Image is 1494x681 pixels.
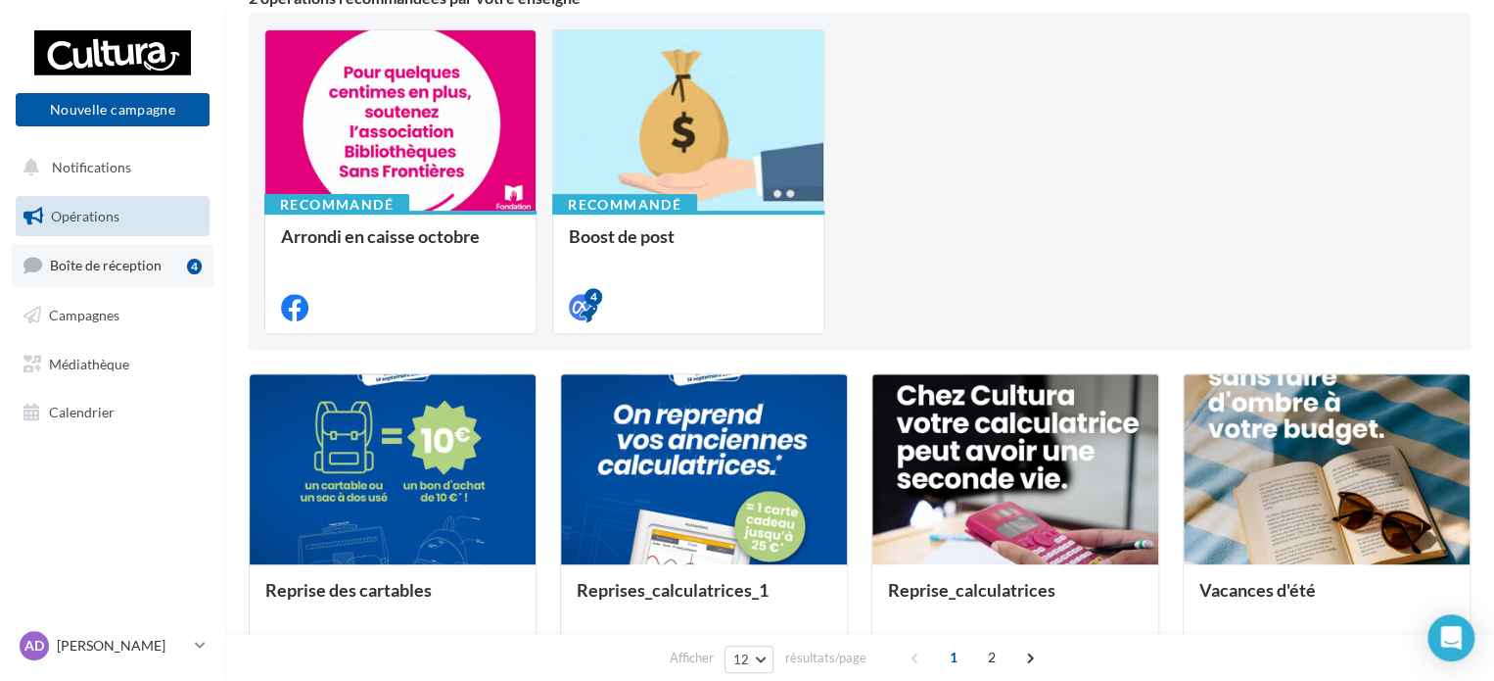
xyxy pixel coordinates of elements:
[670,649,714,667] span: Afficher
[16,93,210,126] button: Nouvelle campagne
[569,226,808,266] div: Boost de post
[49,307,119,323] span: Campagnes
[1427,614,1474,661] div: Open Intercom Messenger
[57,636,187,656] p: [PERSON_NAME]
[12,344,213,385] a: Médiathèque
[584,288,602,306] div: 4
[49,355,129,371] span: Médiathèque
[733,652,750,667] span: 12
[52,159,131,175] span: Notifications
[938,642,969,673] span: 1
[12,295,213,336] a: Campagnes
[12,244,213,286] a: Boîte de réception4
[16,627,210,664] a: AD [PERSON_NAME]
[264,194,409,216] div: Recommandé
[51,208,119,224] span: Opérations
[577,580,831,619] div: Reprises_calculatrices_1
[24,636,44,656] span: AD
[12,392,213,433] a: Calendrier
[50,257,162,273] span: Boîte de réception
[724,646,774,673] button: 12
[49,404,115,420] span: Calendrier
[552,194,697,216] div: Recommandé
[265,580,520,619] div: Reprise des cartables
[888,580,1143,619] div: Reprise_calculatrices
[281,226,520,266] div: Arrondi en caisse octobre
[1199,580,1454,619] div: Vacances d'été
[187,259,202,274] div: 4
[12,147,206,188] button: Notifications
[976,642,1007,673] span: 2
[784,649,865,667] span: résultats/page
[12,196,213,237] a: Opérations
